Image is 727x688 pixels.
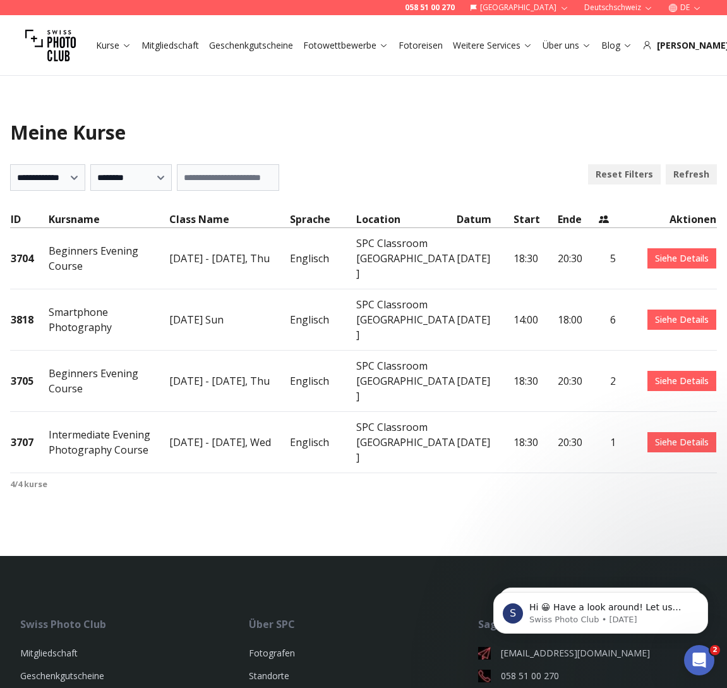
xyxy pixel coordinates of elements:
td: [DATE] Sun [169,289,289,351]
td: [DATE] - [DATE], Wed [169,412,289,473]
td: Intermediate Evening Photography Course [48,412,169,473]
a: Fotografen [249,647,295,659]
td: [DATE] [456,412,514,473]
button: Blog [596,37,637,54]
td: [DATE] - [DATE], Thu [169,228,289,289]
th: Sprache [289,211,356,228]
iframe: Intercom notifications message [474,565,727,654]
td: 18:30 [513,351,557,412]
td: Beginners Evening Course [48,351,169,412]
a: Mitgliedschaft [20,647,78,659]
td: 18:30 [513,228,557,289]
a: Standorte [249,670,289,682]
img: Swiss photo club [25,20,76,71]
button: Weitere Services [448,37,538,54]
td: 3707 [10,412,48,473]
a: Kurse [96,39,131,52]
a: Siehe Details [647,371,716,391]
button: Über uns [538,37,596,54]
td: 1 [598,412,616,473]
td: SPC Classroom [GEOGRAPHIC_DATA] [356,228,456,289]
td: 5 [598,228,616,289]
b: 4 / 4 kurse [10,478,47,490]
td: [DATE] [456,351,514,412]
a: Fotoreisen [399,39,443,52]
td: 3704 [10,228,48,289]
td: 20:30 [557,412,598,473]
th: Datum [456,211,514,228]
td: Englisch [289,289,356,351]
button: Refresh [666,164,717,184]
td: SPC Classroom [GEOGRAPHIC_DATA] [356,289,456,351]
th: Kursname [48,211,169,228]
a: Fotowettbewerbe [303,39,388,52]
a: Mitgliedschaft [141,39,199,52]
button: Kurse [91,37,136,54]
td: Englisch [289,351,356,412]
td: Englisch [289,228,356,289]
td: [DATE] [456,228,514,289]
a: Geschenkgutscheine [20,670,104,682]
th: Ende [557,211,598,228]
td: 20:30 [557,228,598,289]
div: Swiss Photo Club [20,617,249,632]
td: Englisch [289,412,356,473]
a: Siehe Details [647,310,716,330]
b: Refresh [673,168,709,181]
a: Blog [601,39,632,52]
span: 2 [710,645,720,655]
div: Über SPC [249,617,478,632]
td: 6 [598,289,616,351]
a: 058 51 00 270 [478,670,707,682]
th: Location [356,211,456,228]
a: Geschenkgutscheine [209,39,293,52]
th: Class Name [169,211,289,228]
td: SPC Classroom [GEOGRAPHIC_DATA] [356,351,456,412]
a: Über uns [543,39,591,52]
button: Mitgliedschaft [136,37,204,54]
th: ID [10,211,48,228]
td: 18:00 [557,289,598,351]
td: 2 [598,351,616,412]
td: 3705 [10,351,48,412]
a: Siehe Details [647,248,716,269]
td: 20:30 [557,351,598,412]
td: Smartphone Photography [48,289,169,351]
td: 3818 [10,289,48,351]
b: Reset Filters [596,168,653,181]
a: Siehe Details [647,432,716,452]
h1: Meine Kurse [10,121,717,144]
td: 18:30 [513,412,557,473]
button: Geschenkgutscheine [204,37,298,54]
th: Start [513,211,557,228]
button: Fotowettbewerbe [298,37,394,54]
td: [DATE] [456,289,514,351]
td: [DATE] - [DATE], Thu [169,351,289,412]
th: Aktionen [616,211,717,228]
a: 058 51 00 270 [405,3,455,13]
a: Weitere Services [453,39,532,52]
button: Fotoreisen [394,37,448,54]
td: SPC Classroom [GEOGRAPHIC_DATA] [356,412,456,473]
button: Reset Filters [588,164,661,184]
td: Beginners Evening Course [48,228,169,289]
iframe: Intercom live chat [684,645,714,675]
td: 14:00 [513,289,557,351]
